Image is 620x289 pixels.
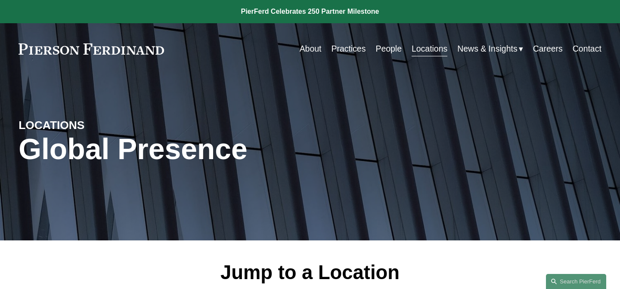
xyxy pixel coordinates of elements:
[300,40,322,57] a: About
[412,40,447,57] a: Locations
[140,261,480,285] h2: Jump to a Location
[457,40,523,57] a: folder dropdown
[573,40,601,57] a: Contact
[19,132,407,166] h1: Global Presence
[375,40,402,57] a: People
[331,40,366,57] a: Practices
[19,118,164,132] h4: LOCATIONS
[457,41,517,56] span: News & Insights
[546,274,606,289] a: Search this site
[533,40,563,57] a: Careers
